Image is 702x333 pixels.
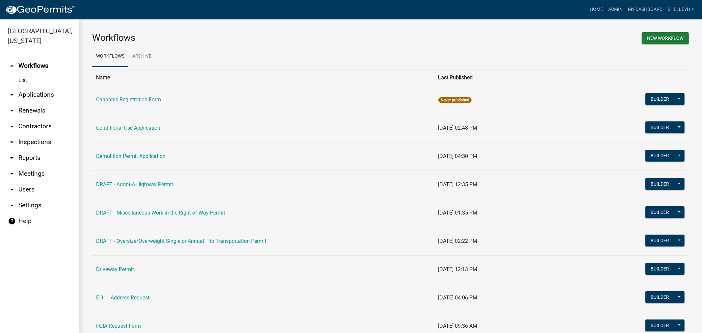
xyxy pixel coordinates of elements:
span: [DATE] 04:06 PM [438,295,478,301]
button: Builder [645,206,674,218]
a: DRAFT - Adopt-A-Highway Permit [96,181,173,188]
button: Builder [645,150,674,162]
i: arrow_drop_down [8,122,16,130]
a: DRAFT - Miscellaneous Work in the Right-of-Way Permit [96,210,225,216]
a: Home [587,3,606,16]
a: Cannabis Registration Form [96,96,161,103]
i: arrow_drop_down [8,201,16,209]
a: Admin [606,3,625,16]
a: E-911 Address Request [96,295,149,301]
button: Builder [645,235,674,246]
i: arrow_drop_down [8,186,16,193]
a: Workflows [92,46,128,67]
a: shelleyh [665,3,697,16]
span: Never published [438,97,472,103]
button: Builder [645,178,674,190]
h3: Workflows [92,32,386,43]
th: Name [92,69,434,86]
span: [DATE] 12:35 PM [438,181,478,188]
button: Builder [645,291,674,303]
span: [DATE] 02:22 PM [438,238,478,244]
i: arrow_drop_up [8,62,16,70]
span: [DATE] 09:36 AM [438,323,478,329]
i: arrow_drop_down [8,154,16,162]
a: Driveway Permit [96,266,134,272]
span: [DATE] 02:48 PM [438,125,478,131]
i: help [8,217,16,225]
a: My Dashboard [625,3,665,16]
span: [DATE] 04:30 PM [438,153,478,159]
a: Demolition Permit Application [96,153,166,159]
span: [DATE] 12:13 PM [438,266,478,272]
i: arrow_drop_down [8,107,16,115]
span: [DATE] 01:35 PM [438,210,478,216]
i: arrow_drop_down [8,91,16,99]
button: Builder [645,93,674,105]
button: Builder [645,263,674,275]
button: Builder [645,320,674,331]
button: New Workflow [642,32,689,44]
i: arrow_drop_down [8,138,16,146]
a: Conditional Use Application [96,125,160,131]
i: arrow_drop_down [8,170,16,178]
button: Builder [645,121,674,133]
a: DRAFT - Oversize/Overweight Single or Annual Trip Transportation Permit [96,238,266,244]
a: Archive [128,46,155,67]
th: Last Published [434,69,597,86]
a: FOIA Request Form [96,323,141,329]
